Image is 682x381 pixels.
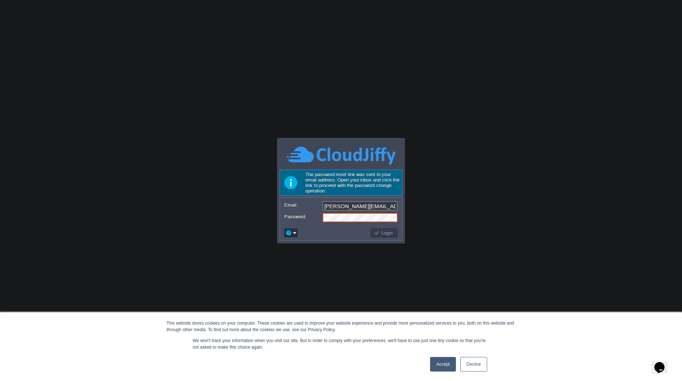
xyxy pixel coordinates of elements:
div: This website stores cookies on your computer. These cookies are used to improve your website expe... [167,320,515,333]
a: Accept [430,357,456,372]
button: Login [374,230,395,236]
div: The password reset link was sent to your email address. Open your inbox and click the link to pro... [280,170,402,196]
label: Email: [284,201,322,209]
img: CloudJiffy [286,146,396,166]
iframe: chat widget [651,352,675,374]
label: Password: [284,213,322,221]
p: We won't track your information when you visit our site. But in order to comply with your prefere... [193,337,489,350]
a: Decline [460,357,487,372]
